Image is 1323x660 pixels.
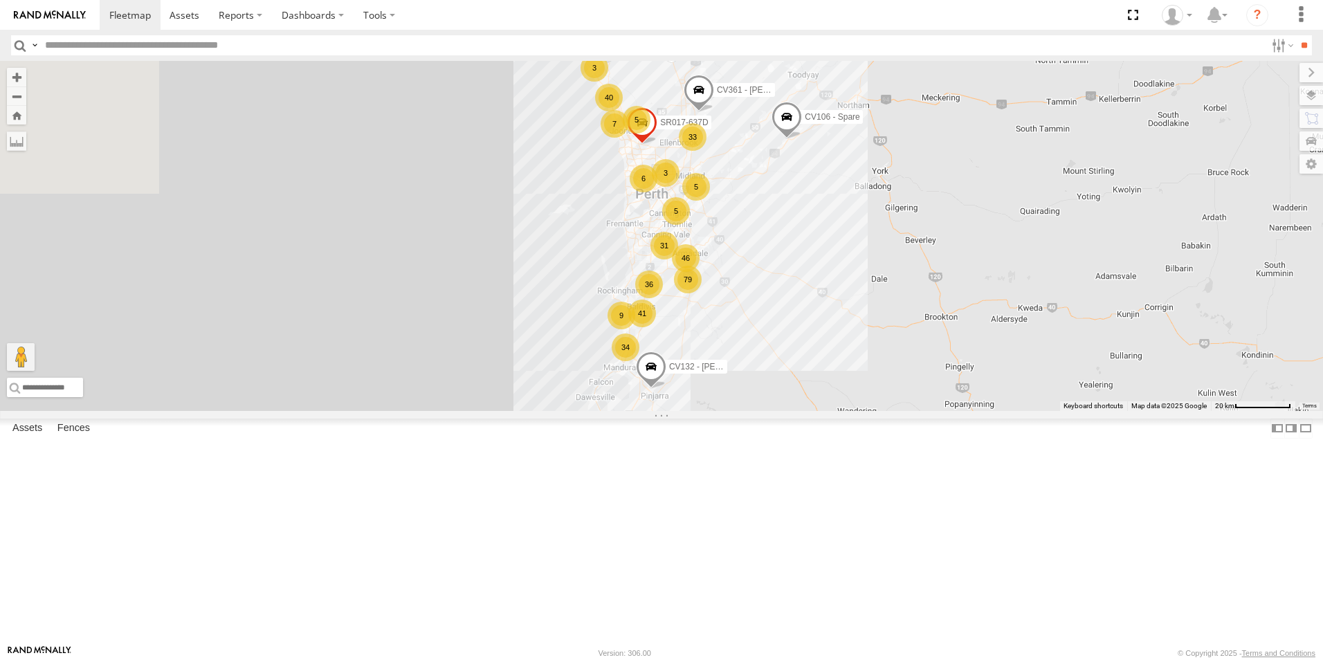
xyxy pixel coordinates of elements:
div: 31 [650,232,678,259]
div: 5 [623,106,650,134]
label: Map Settings [1299,154,1323,174]
button: Zoom out [7,86,26,106]
div: 79 [674,266,702,293]
span: SR017-637D [660,118,708,127]
label: Dock Summary Table to the Left [1270,419,1284,439]
span: CV106 - Spare [805,112,859,122]
div: © Copyright 2025 - [1178,649,1315,657]
div: 7 [601,110,628,138]
span: CV132 - [PERSON_NAME] [669,362,770,372]
div: 40 [595,84,623,111]
label: Hide Summary Table [1299,419,1313,439]
button: Drag Pegman onto the map to open Street View [7,343,35,371]
button: Map Scale: 20 km per 78 pixels [1211,401,1295,411]
div: 41 [628,300,656,327]
div: 9 [608,302,635,329]
div: 36 [635,271,663,298]
div: 3 [652,159,679,187]
span: 20 km [1215,402,1234,410]
a: Visit our Website [8,646,71,660]
i: ? [1246,4,1268,26]
label: Search Filter Options [1266,35,1296,55]
div: Version: 306.00 [599,649,651,657]
span: CV361 - [PERSON_NAME] [717,85,818,95]
div: 5 [682,173,710,201]
label: Dock Summary Table to the Right [1284,419,1298,439]
img: rand-logo.svg [14,10,86,20]
label: Assets [6,419,49,438]
div: 46 [672,244,700,272]
div: 33 [679,123,706,151]
div: 3 [581,54,608,82]
button: Zoom in [7,68,26,86]
div: 34 [612,333,639,361]
div: 6 [630,165,657,192]
label: Search Query [29,35,40,55]
a: Terms and Conditions [1242,649,1315,657]
a: Terms (opens in new tab) [1302,403,1317,409]
div: 5 [662,197,690,225]
span: Map data ©2025 Google [1131,402,1207,410]
label: Measure [7,131,26,151]
button: Keyboard shortcuts [1064,401,1123,411]
button: Zoom Home [7,106,26,125]
label: Fences [51,419,97,438]
div: Graham Broom [1157,5,1197,26]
